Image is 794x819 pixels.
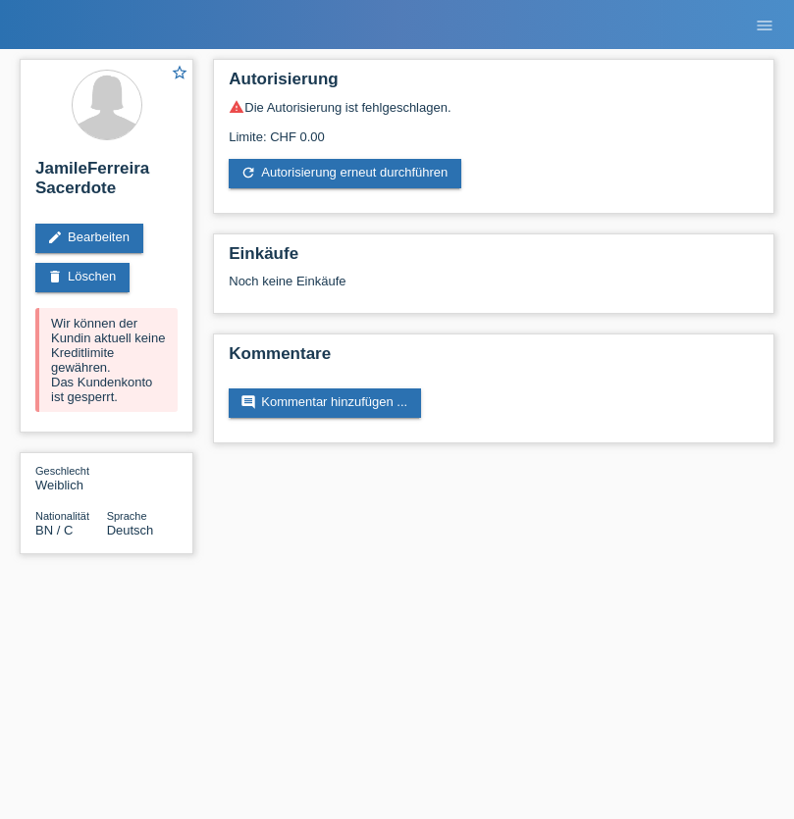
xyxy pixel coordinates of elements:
a: star_border [171,64,188,84]
div: Limite: CHF 0.00 [229,115,759,144]
div: Wir können der Kundin aktuell keine Kreditlimite gewähren. Das Kundenkonto ist gesperrt. [35,308,178,412]
span: Sprache [107,510,147,522]
div: Die Autorisierung ist fehlgeschlagen. [229,99,759,115]
h2: JamileFerreira Sacerdote [35,159,178,208]
span: Geschlecht [35,465,89,477]
a: refreshAutorisierung erneut durchführen [229,159,461,188]
a: deleteLöschen [35,263,130,292]
a: menu [745,19,784,30]
h2: Autorisierung [229,70,759,99]
i: delete [47,269,63,284]
i: comment [240,394,256,410]
i: warning [229,99,244,115]
div: Weiblich [35,463,107,492]
h2: Kommentare [229,344,759,374]
span: Nationalität [35,510,89,522]
a: commentKommentar hinzufügen ... [229,388,421,418]
i: menu [755,16,774,35]
a: editBearbeiten [35,224,143,253]
div: Noch keine Einkäufe [229,274,759,303]
i: star_border [171,64,188,81]
i: edit [47,230,63,245]
span: Brunei / C / 13.09.2005 [35,523,73,537]
span: Deutsch [107,523,154,537]
i: refresh [240,165,256,180]
h2: Einkäufe [229,244,759,274]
